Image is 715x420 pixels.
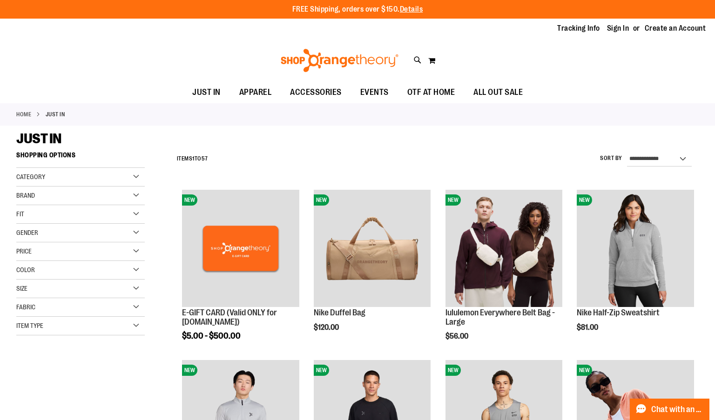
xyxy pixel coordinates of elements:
div: product [441,185,567,364]
span: Chat with an Expert [651,405,704,414]
a: E-GIFT CARD (Valid ONLY for ShopOrangetheory.com)NEW [182,190,299,308]
a: Nike Duffel Bag [314,308,365,317]
div: product [572,185,699,355]
span: ACCESSORIES [290,82,342,103]
span: 57 [202,155,208,162]
img: Nike Duffel Bag [314,190,431,307]
strong: Shopping Options [16,147,145,168]
span: NEW [577,365,592,376]
a: lululemon Everywhere Belt Bag - LargeNEW [445,190,563,308]
span: Fabric [16,303,35,311]
span: ALL OUT SALE [473,82,523,103]
span: $81.00 [577,323,600,332]
img: Shop Orangetheory [279,49,400,72]
span: Fit [16,210,24,218]
a: E-GIFT CARD (Valid ONLY for [DOMAIN_NAME]) [182,308,277,327]
span: NEW [445,365,461,376]
span: NEW [314,365,329,376]
h2: Items to [177,152,208,166]
span: NEW [445,194,461,206]
a: Create an Account [645,23,706,33]
span: Brand [16,192,35,199]
label: Sort By [600,154,622,162]
div: product [309,185,436,355]
div: product [177,185,304,364]
span: Price [16,247,32,255]
strong: JUST IN [46,110,65,119]
a: Sign In [607,23,629,33]
span: Size [16,285,27,292]
span: $56.00 [445,332,470,340]
span: Color [16,266,35,273]
a: lululemon Everywhere Belt Bag - Large [445,308,555,327]
span: 1 [192,155,195,162]
span: NEW [182,194,197,206]
a: Details [400,5,423,13]
span: NEW [182,365,197,376]
span: Category [16,173,45,180]
span: EVENTS [360,82,389,103]
span: NEW [577,194,592,206]
span: JUST IN [16,131,61,147]
a: Nike Half-Zip Sweatshirt [577,308,660,317]
span: NEW [314,194,329,206]
a: Nike Half-Zip SweatshirtNEW [577,190,694,308]
a: Nike Duffel BagNEW [314,190,431,308]
a: Tracking Info [557,23,600,33]
a: Home [16,110,31,119]
span: $5.00 - $500.00 [182,331,241,340]
span: Item Type [16,322,43,329]
span: OTF AT HOME [407,82,455,103]
p: FREE Shipping, orders over $150. [292,4,423,15]
span: APPAREL [239,82,272,103]
img: E-GIFT CARD (Valid ONLY for ShopOrangetheory.com) [182,190,299,307]
img: lululemon Everywhere Belt Bag - Large [445,190,563,307]
img: Nike Half-Zip Sweatshirt [577,190,694,307]
span: Gender [16,229,38,236]
span: $120.00 [314,323,340,332]
button: Chat with an Expert [630,399,710,420]
span: JUST IN [192,82,221,103]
